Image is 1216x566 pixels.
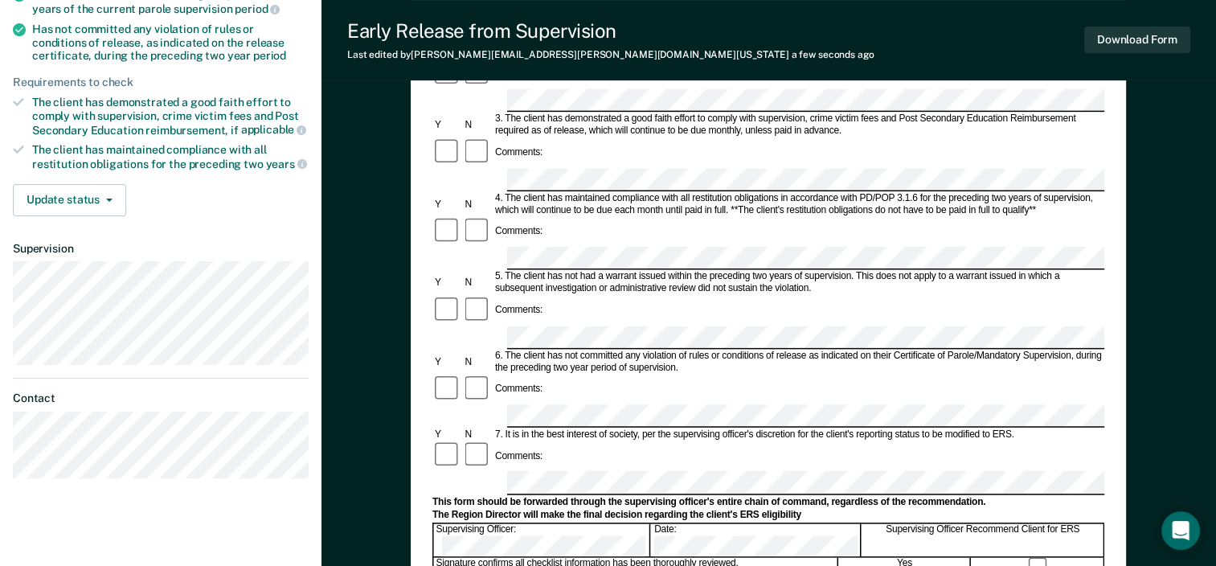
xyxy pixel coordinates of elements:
button: Download Form [1084,27,1190,53]
div: Y [432,277,462,289]
span: years [266,158,307,170]
dt: Supervision [13,242,309,256]
div: 6. The client has not committed any violation of rules or conditions of release as indicated on t... [493,350,1104,374]
div: Y [432,356,462,368]
div: N [463,356,493,368]
div: 5. The client has not had a warrant issued within the preceding two years of supervision. This do... [493,271,1104,295]
div: The client has maintained compliance with all restitution obligations for the preceding two [32,143,309,170]
div: Comments: [493,383,545,396]
div: Open Intercom Messenger [1161,511,1200,550]
button: Update status [13,184,126,216]
div: N [463,277,493,289]
div: Early Release from Supervision [347,19,874,43]
div: Has not committed any violation of rules or conditions of release, as indicated on the release ce... [32,23,309,63]
div: 7. It is in the best interest of society, per the supervising officer's discretion for the client... [493,429,1104,441]
div: The Region Director will make the final decision regarding the client's ERS eligibility [432,509,1104,521]
div: Date: [652,523,861,557]
span: applicable [241,123,306,136]
div: 4. The client has maintained compliance with all restitution obligations in accordance with PD/PO... [493,192,1104,216]
div: Comments: [493,226,545,238]
div: Y [432,429,462,441]
div: Comments: [493,450,545,462]
div: Y [432,199,462,211]
div: Last edited by [PERSON_NAME][EMAIL_ADDRESS][PERSON_NAME][DOMAIN_NAME][US_STATE] [347,49,874,60]
div: The client has demonstrated a good faith effort to comply with supervision, crime victim fees and... [32,96,309,137]
div: Requirements to check [13,76,309,89]
span: period [235,2,280,15]
div: Supervising Officer: [434,523,651,557]
div: Comments: [493,305,545,317]
div: N [463,429,493,441]
span: period [253,49,286,62]
div: Y [432,119,462,131]
div: This form should be forwarded through the supervising officer's entire chain of command, regardle... [432,496,1104,508]
div: Supervising Officer Recommend Client for ERS [862,523,1104,557]
div: N [463,199,493,211]
div: N [463,119,493,131]
dt: Contact [13,392,309,405]
div: 3. The client has demonstrated a good faith effort to comply with supervision, crime victim fees ... [493,113,1104,137]
div: Comments: [493,146,545,158]
span: a few seconds ago [792,49,874,60]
